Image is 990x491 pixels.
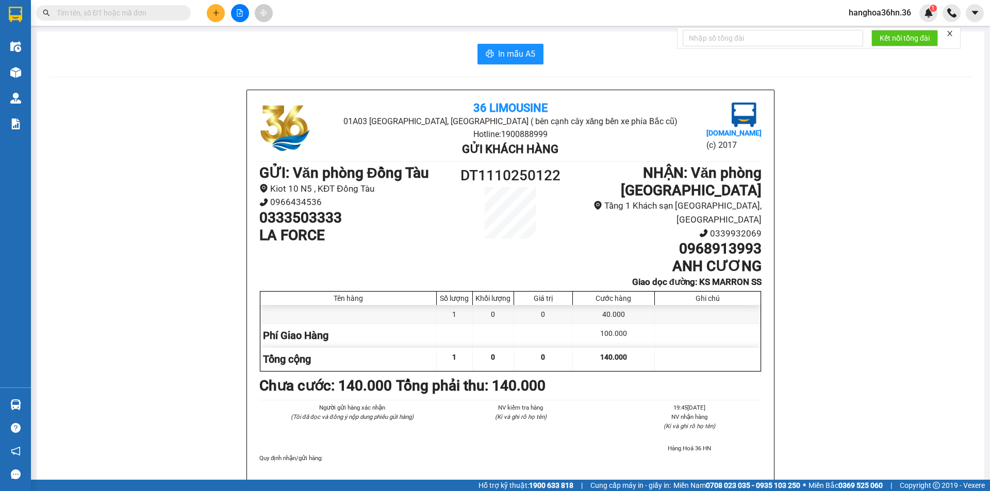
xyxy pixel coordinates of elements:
[11,469,21,479] span: message
[260,324,437,347] div: Phí Giao Hàng
[590,480,671,491] span: Cung cấp máy in - giấy in:
[930,5,937,12] sup: 1
[673,480,800,491] span: Miền Nam
[529,481,573,489] strong: 1900 633 818
[683,30,863,46] input: Nhập số tổng đài
[477,44,543,64] button: printerIn mẫu A5
[259,453,762,463] div: Quy định nhận/gửi hàng :
[448,164,573,187] h1: DT1110250122
[263,353,311,365] span: Tổng cộng
[947,8,956,18] img: phone-icon
[573,305,655,324] div: 40.000
[664,422,715,430] i: (Kí và ghi rõ họ tên)
[803,483,806,487] span: ⚪️
[699,229,708,238] span: phone
[491,353,495,361] span: 0
[11,446,21,456] span: notification
[449,403,592,412] li: NV kiểm tra hàng
[437,305,473,324] div: 1
[473,101,548,114] b: 36 Limousine
[618,412,762,421] li: NV nhận hàng
[581,480,583,491] span: |
[924,8,933,18] img: icon-new-feature
[259,209,448,227] h1: 0333503333
[573,199,762,226] li: Tầng 1 Khách sạn [GEOGRAPHIC_DATA], [GEOGRAPHIC_DATA]
[475,294,511,302] div: Khối lượng
[618,403,762,412] li: 19:45[DATE]
[255,4,273,22] button: aim
[462,143,558,156] b: Gửi khách hàng
[706,481,800,489] strong: 0708 023 035 - 0935 103 250
[259,103,311,154] img: logo.jpg
[396,377,546,394] b: Tổng phải thu: 140.000
[970,8,980,18] span: caret-down
[517,294,570,302] div: Giá trị
[593,201,602,210] span: environment
[259,227,448,244] h1: LA FORCE
[10,93,21,104] img: warehouse-icon
[10,118,21,129] img: solution-icon
[600,353,627,361] span: 140.000
[498,47,535,60] span: In mẫu A5
[931,5,935,12] span: 1
[263,294,434,302] div: Tên hàng
[880,32,930,44] span: Kết nối tổng đài
[231,4,249,22] button: file-add
[890,480,892,491] span: |
[871,30,938,46] button: Kết nối tổng đài
[473,305,514,324] div: 0
[573,324,655,347] div: 100.000
[808,480,883,491] span: Miền Bắc
[486,49,494,59] span: printer
[10,67,21,78] img: warehouse-icon
[706,139,762,151] li: (c) 2017
[260,9,267,16] span: aim
[573,258,762,275] h1: ANH CƯƠNG
[946,30,953,37] span: close
[259,184,268,193] span: environment
[573,227,762,241] li: 0339932069
[706,129,762,137] b: [DOMAIN_NAME]
[933,482,940,489] span: copyright
[212,9,220,16] span: plus
[495,413,547,420] i: (Kí và ghi rõ họ tên)
[259,182,448,196] li: Kiot 10 N5 , KĐT Đồng Tàu
[632,277,762,287] b: Giao dọc đường: KS MARRON SS
[43,9,50,16] span: search
[291,413,414,420] i: (Tôi đã đọc và đồng ý nộp dung phiếu gửi hàng)
[966,4,984,22] button: caret-down
[478,480,573,491] span: Hỗ trợ kỹ thuật:
[732,103,756,127] img: logo.jpg
[9,7,22,22] img: logo-vxr
[10,399,21,410] img: warehouse-icon
[657,294,758,302] div: Ghi chú
[259,377,392,394] b: Chưa cước : 140.000
[452,353,456,361] span: 1
[840,6,919,19] span: hanghoa36hn.36
[573,240,762,258] h1: 0968913993
[236,9,243,16] span: file-add
[541,353,545,361] span: 0
[259,195,448,209] li: 0966434536
[343,115,678,128] li: 01A03 [GEOGRAPHIC_DATA], [GEOGRAPHIC_DATA] ( bên cạnh cây xăng bến xe phía Bắc cũ)
[514,305,573,324] div: 0
[343,128,678,141] li: Hotline: 1900888999
[439,294,470,302] div: Số lượng
[618,444,762,453] li: Hàng Hoá 36 HN
[259,198,268,207] span: phone
[838,481,883,489] strong: 0369 525 060
[575,294,652,302] div: Cước hàng
[280,403,424,412] li: Người gửi hàng xác nhận
[11,423,21,433] span: question-circle
[259,164,429,181] b: GỬI : Văn phòng Đồng Tàu
[10,41,21,52] img: warehouse-icon
[57,7,178,19] input: Tìm tên, số ĐT hoặc mã đơn
[207,4,225,22] button: plus
[621,164,762,199] b: NHẬN : Văn phòng [GEOGRAPHIC_DATA]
